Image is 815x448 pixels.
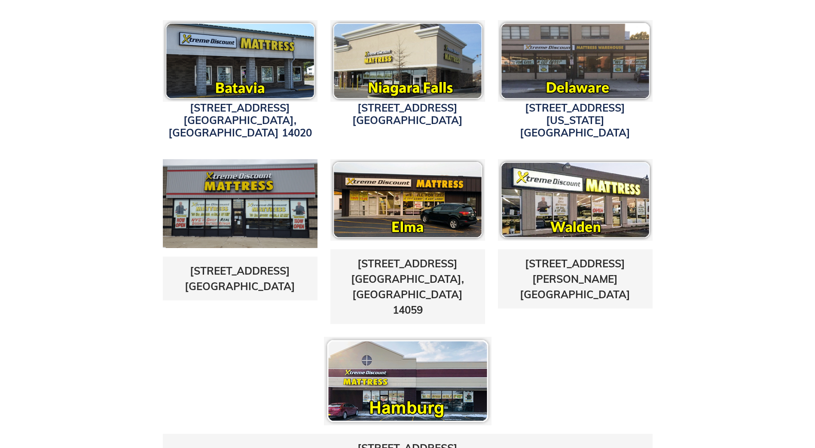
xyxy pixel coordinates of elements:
[520,257,630,301] a: [STREET_ADDRESS][PERSON_NAME][GEOGRAPHIC_DATA]
[163,159,317,248] img: transit-store-photo2-1642015179745.jpg
[520,101,630,139] a: [STREET_ADDRESS][US_STATE][GEOGRAPHIC_DATA]
[324,337,491,425] img: pf-66afa184--hamburgloc.png
[330,20,485,102] img: Xtreme Discount Mattress Niagara Falls
[163,20,317,102] img: pf-c8c7db02--bataviaicon.png
[352,101,463,127] a: [STREET_ADDRESS][GEOGRAPHIC_DATA]
[498,20,653,102] img: pf-118c8166--delawareicon.png
[330,159,485,241] img: pf-8166afa1--elmaicon.png
[351,257,464,316] a: [STREET_ADDRESS][GEOGRAPHIC_DATA], [GEOGRAPHIC_DATA] 14059
[185,264,295,293] a: [STREET_ADDRESS][GEOGRAPHIC_DATA]
[168,101,312,139] a: [STREET_ADDRESS][GEOGRAPHIC_DATA], [GEOGRAPHIC_DATA] 14020
[498,159,653,241] img: pf-16118c81--waldenicon.png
